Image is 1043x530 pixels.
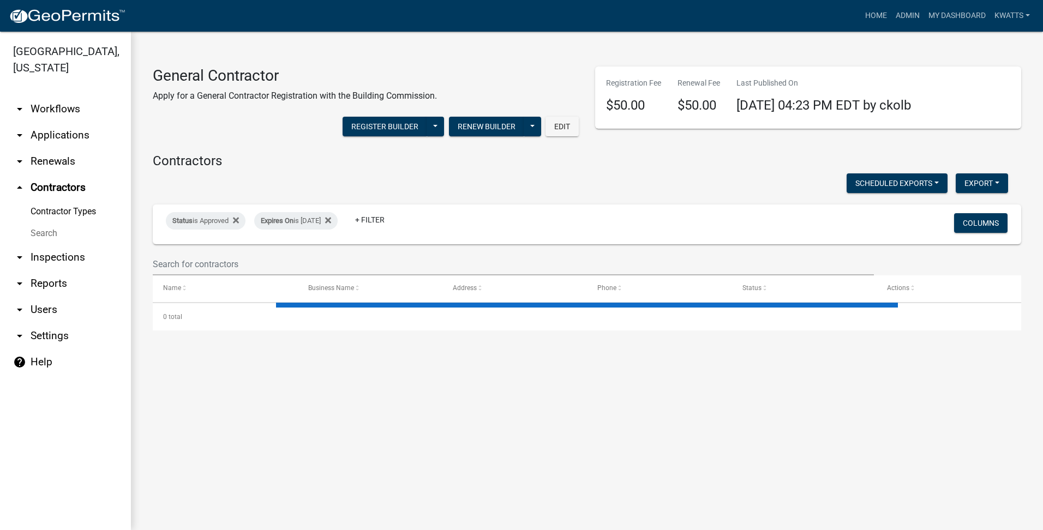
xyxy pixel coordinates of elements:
i: arrow_drop_down [13,277,26,290]
p: Apply for a General Contractor Registration with the Building Commission. [153,89,437,103]
p: Last Published On [736,77,911,89]
h3: General Contractor [153,67,437,85]
datatable-header-cell: Status [732,275,876,302]
span: [DATE] 04:23 PM EDT by ckolb [736,98,911,113]
h4: $50.00 [678,98,720,113]
p: Renewal Fee [678,77,720,89]
button: Edit [546,117,579,136]
span: Name [163,284,181,292]
i: arrow_drop_down [13,129,26,142]
i: help [13,356,26,369]
datatable-header-cell: Name [153,275,297,302]
datatable-header-cell: Business Name [297,275,442,302]
i: arrow_drop_down [13,155,26,168]
span: Phone [597,284,616,292]
span: Status [742,284,762,292]
div: is [DATE] [254,212,338,230]
i: arrow_drop_down [13,251,26,264]
a: My Dashboard [924,5,990,26]
i: arrow_drop_down [13,329,26,342]
datatable-header-cell: Address [442,275,587,302]
datatable-header-cell: Phone [587,275,732,302]
span: Business Name [308,284,354,292]
a: Home [861,5,891,26]
button: Renew Builder [449,117,524,136]
span: Expires On [261,216,293,225]
a: + Filter [346,210,393,230]
i: arrow_drop_down [13,103,26,116]
button: Export [956,173,1008,193]
button: Register Builder [343,117,427,136]
span: Actions [887,284,909,292]
i: arrow_drop_up [13,181,26,194]
h4: Contractors [153,153,1021,169]
a: Admin [891,5,924,26]
span: Status [172,216,193,225]
a: Kwatts [990,5,1034,26]
button: Scheduled Exports [847,173,948,193]
i: arrow_drop_down [13,303,26,316]
div: is Approved [166,212,245,230]
input: Search for contractors [153,253,874,275]
button: Columns [954,213,1008,233]
datatable-header-cell: Actions [877,275,1021,302]
div: 0 total [153,303,1021,330]
p: Registration Fee [606,77,661,89]
span: Address [453,284,477,292]
h4: $50.00 [606,98,661,113]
